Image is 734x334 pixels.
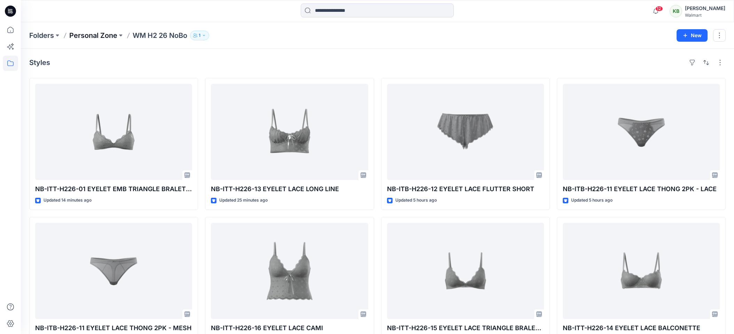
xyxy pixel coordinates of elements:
[69,31,117,40] a: Personal Zone
[44,197,92,204] p: Updated 14 minutes ago
[199,32,200,39] p: 1
[35,84,192,180] a: NB-ITT-H226-01 EYELET EMB TRIANGLE BRALETTE
[685,4,725,13] div: [PERSON_NAME]
[35,184,192,194] p: NB-ITT-H226-01 EYELET EMB TRIANGLE BRALETTE
[211,84,368,180] a: NB-ITT-H226-13 EYELET LACE LONG LINE
[219,197,268,204] p: Updated 25 minutes ago
[685,13,725,18] div: Walmart
[35,323,192,333] p: NB-ITB-H226-11 EYELET LACE THONG 2PK - MESH
[211,184,368,194] p: NB-ITT-H226-13 EYELET LACE LONG LINE
[571,197,613,204] p: Updated 5 hours ago
[387,84,544,180] a: NB-ITB-H226-12 EYELET LACE FLUTTER SHORT
[563,323,720,333] p: NB-ITT-H226-14 EYELET LACE BALCONETTE
[190,31,209,40] button: 1
[133,31,187,40] p: WM H2 26 NoBo
[655,6,663,11] span: 12
[563,84,720,180] a: NB-ITB-H226-11 EYELET LACE THONG 2PK - LACE
[387,223,544,319] a: NB-ITT-H226-15 EYELET LACE TRIANGLE BRALETTE
[677,29,708,42] button: New
[387,323,544,333] p: NB-ITT-H226-15 EYELET LACE TRIANGLE BRALETTE
[670,5,682,17] div: KB
[29,31,54,40] a: Folders
[211,223,368,319] a: NB-ITT-H226-16 EYELET LACE CAMI
[35,223,192,319] a: NB-ITB-H226-11 EYELET LACE THONG 2PK - MESH
[387,184,544,194] p: NB-ITB-H226-12 EYELET LACE FLUTTER SHORT
[563,223,720,319] a: NB-ITT-H226-14 EYELET LACE BALCONETTE
[395,197,437,204] p: Updated 5 hours ago
[211,323,368,333] p: NB-ITT-H226-16 EYELET LACE CAMI
[29,58,50,67] h4: Styles
[563,184,720,194] p: NB-ITB-H226-11 EYELET LACE THONG 2PK - LACE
